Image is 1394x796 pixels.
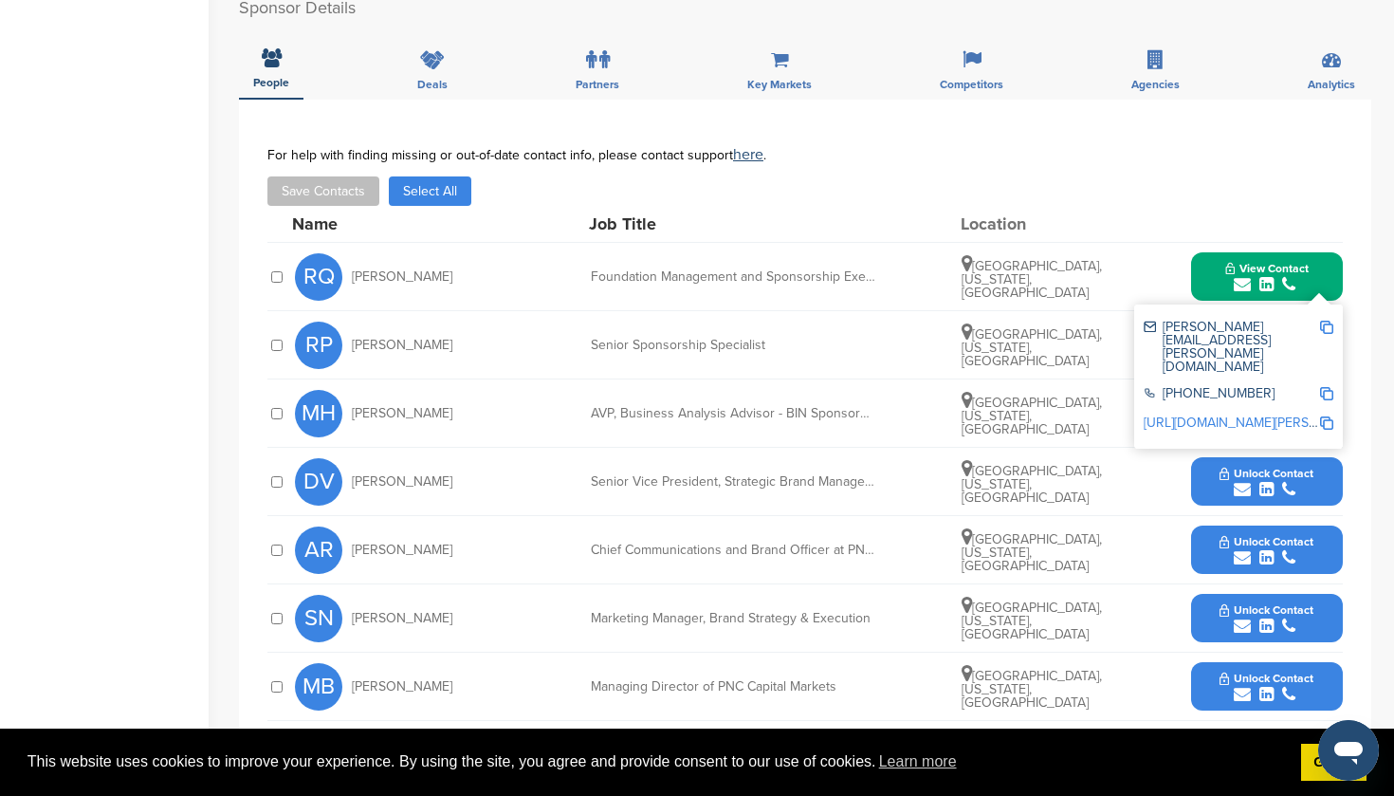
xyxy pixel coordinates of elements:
span: AR [295,527,342,574]
span: Deals [417,79,448,90]
span: Agencies [1131,79,1180,90]
button: Unlock Contact [1197,658,1336,715]
button: Unlock Contact [1197,727,1336,784]
span: Unlock Contact [1220,603,1313,617]
div: Location [961,215,1103,232]
div: AVP, Business Analysis Advisor - BIN Sponsorship [591,407,875,420]
div: Senior Vice President, Strategic Brand Management [591,475,875,489]
img: Copy [1320,417,1333,430]
div: [PHONE_NUMBER] [1144,387,1319,403]
span: [GEOGRAPHIC_DATA], [US_STATE], [GEOGRAPHIC_DATA] [962,531,1102,574]
span: People [253,77,289,88]
span: [GEOGRAPHIC_DATA], [US_STATE], [GEOGRAPHIC_DATA] [962,326,1102,369]
div: Job Title [589,215,873,232]
div: Managing Director of PNC Capital Markets [591,680,875,694]
a: learn more about cookies [876,748,960,776]
span: MB [295,663,342,711]
span: Unlock Contact [1220,535,1313,548]
span: [GEOGRAPHIC_DATA], [US_STATE], [GEOGRAPHIC_DATA] [962,600,1102,642]
a: [URL][DOMAIN_NAME][PERSON_NAME] [1144,415,1375,431]
div: For help with finding missing or out-of-date contact info, please contact support . [267,147,1343,162]
span: [GEOGRAPHIC_DATA], [US_STATE], [GEOGRAPHIC_DATA] [962,668,1102,711]
iframe: Button to launch messaging window [1318,720,1379,781]
span: Partners [576,79,619,90]
a: dismiss cookie message [1301,744,1366,782]
span: DV [295,458,342,506]
span: RP [295,322,342,369]
span: [PERSON_NAME] [352,680,452,694]
button: Unlock Contact [1197,522,1336,579]
button: Unlock Contact [1197,454,1336,510]
img: Copy [1320,321,1333,334]
span: MH [295,390,342,437]
span: [PERSON_NAME] [352,407,452,420]
span: RQ [295,253,342,301]
span: Competitors [940,79,1003,90]
button: Select All [389,176,471,206]
span: SN [295,595,342,642]
span: [PERSON_NAME] [352,612,452,625]
img: Copy [1320,387,1333,400]
span: [PERSON_NAME] [352,475,452,489]
span: Unlock Contact [1220,467,1313,480]
a: here [733,145,763,164]
button: View Contact [1202,249,1331,305]
span: This website uses cookies to improve your experience. By using the site, you agree and provide co... [28,748,1286,776]
span: Unlock Contact [1220,672,1313,685]
div: Senior Sponsorship Specialist [591,339,875,352]
button: Unlock Contact [1197,590,1336,647]
span: View Contact [1225,262,1309,275]
span: [PERSON_NAME] [352,544,452,557]
div: Marketing Manager, Brand Strategy & Execution [591,612,875,625]
span: [GEOGRAPHIC_DATA], [US_STATE], [GEOGRAPHIC_DATA] [962,463,1102,506]
div: Name [292,215,501,232]
button: Save Contacts [267,176,379,206]
span: Key Markets [747,79,812,90]
span: [GEOGRAPHIC_DATA], [US_STATE], [GEOGRAPHIC_DATA] [962,395,1102,437]
span: [PERSON_NAME] [352,270,452,284]
span: [GEOGRAPHIC_DATA], [US_STATE], [GEOGRAPHIC_DATA] [962,258,1102,301]
span: Analytics [1308,79,1355,90]
span: [PERSON_NAME] [352,339,452,352]
div: Chief Communications and Brand Officer at PNC Financial Services Group [591,544,875,557]
div: [PERSON_NAME][EMAIL_ADDRESS][PERSON_NAME][DOMAIN_NAME] [1144,321,1319,374]
div: Foundation Management and Sponsorship Executive [591,270,875,284]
